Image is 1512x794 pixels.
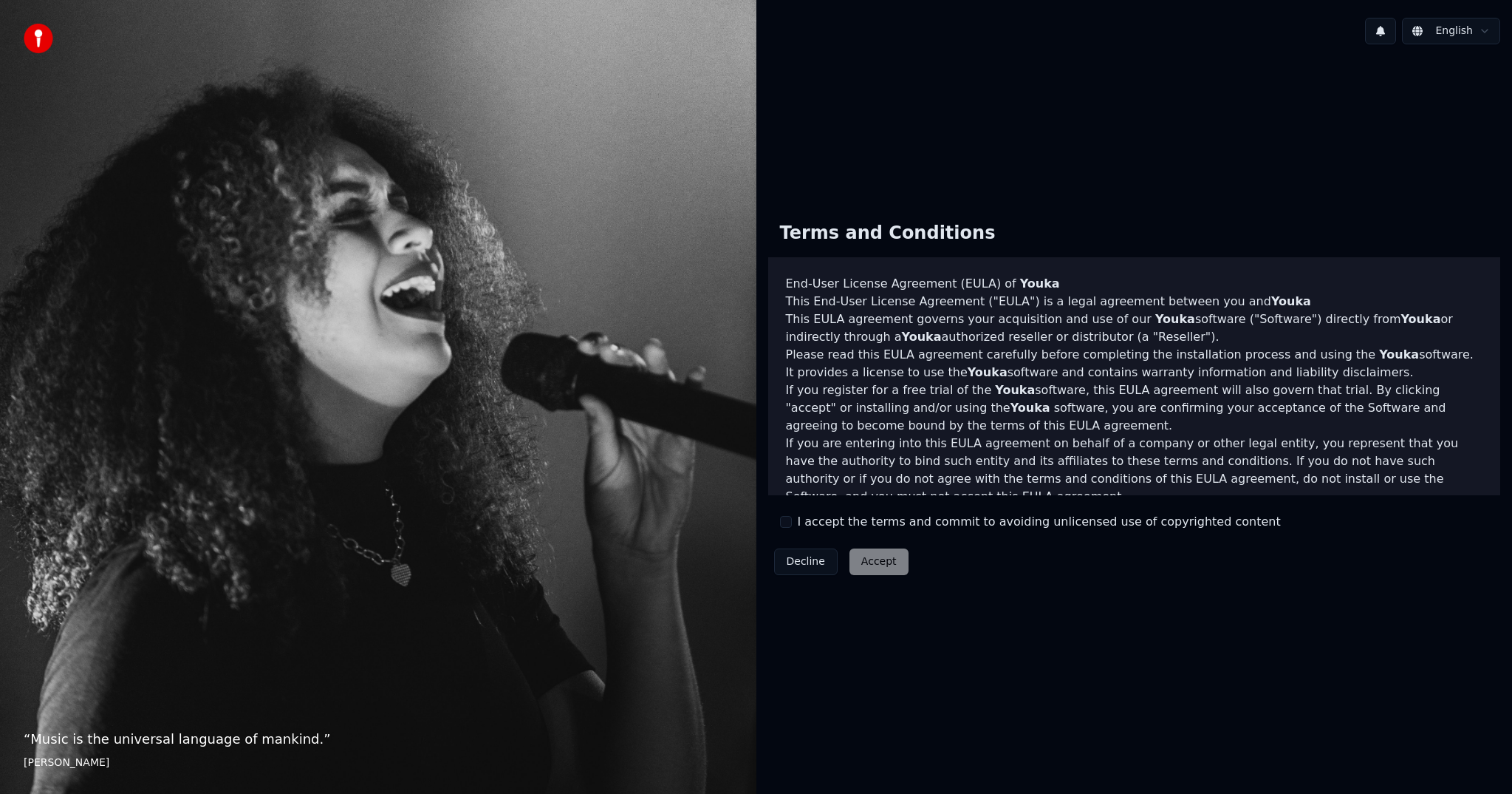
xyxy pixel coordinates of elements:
[768,210,1008,257] div: Terms and Conditions
[1379,347,1419,362] span: Youka
[786,435,1483,506] p: If you are entering into this EULA agreement on behalf of a company or other legal entity, you re...
[774,549,838,575] button: Decline
[786,293,1483,311] p: This End-User License Agreement ("EULA") is a legal agreement between you and
[1155,312,1195,326] span: Youka
[24,756,733,770] footer: [PERSON_NAME]
[902,330,942,344] span: Youka
[798,513,1281,531] label: I accept the terms and commit to avoiding unlicensed use of copyrighted content
[786,311,1483,346] p: This EULA agreement governs your acquisition and use of our software ("Software") directly from o...
[24,729,733,750] p: “ Music is the universal language of mankind. ”
[786,275,1483,293] h3: End-User License Agreement (EULA) of
[786,381,1483,435] p: If you register for a free trial of the software, this EULA agreement will also govern that trial...
[1020,276,1060,291] span: Youka
[24,24,53,53] img: youka
[1271,294,1311,308] span: Youka
[968,365,1008,379] span: Youka
[995,383,1035,397] span: Youka
[1010,401,1050,415] span: Youka
[1401,312,1441,326] span: Youka
[786,346,1483,381] p: Please read this EULA agreement carefully before completing the installation process and using th...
